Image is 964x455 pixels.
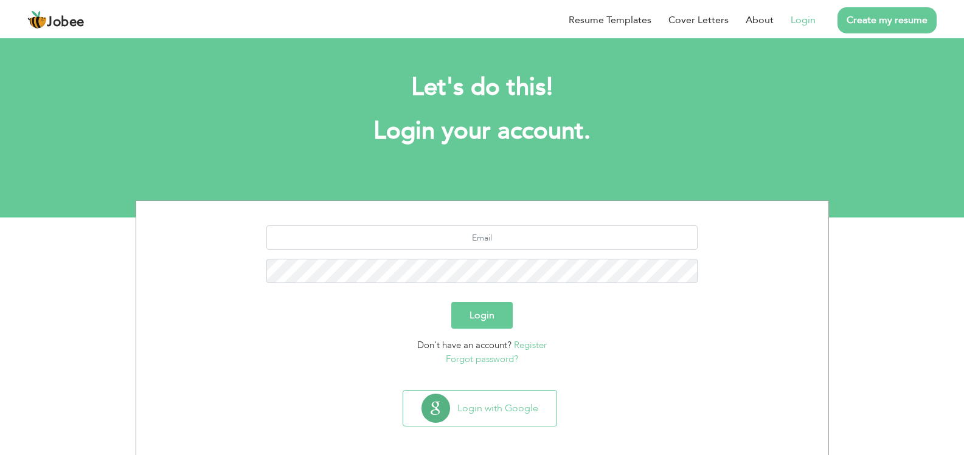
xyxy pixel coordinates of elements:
[837,7,937,33] a: Create my resume
[154,115,811,147] h1: Login your account.
[668,13,729,27] a: Cover Letters
[569,13,651,27] a: Resume Templates
[27,10,85,30] a: Jobee
[791,13,816,27] a: Login
[451,302,513,329] button: Login
[47,16,85,29] span: Jobee
[266,225,698,250] input: Email
[154,72,811,103] h2: Let's do this!
[403,391,557,426] button: Login with Google
[746,13,774,27] a: About
[417,339,511,351] span: Don't have an account?
[27,10,47,30] img: jobee.io
[446,353,518,365] a: Forgot password?
[514,339,547,351] a: Register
